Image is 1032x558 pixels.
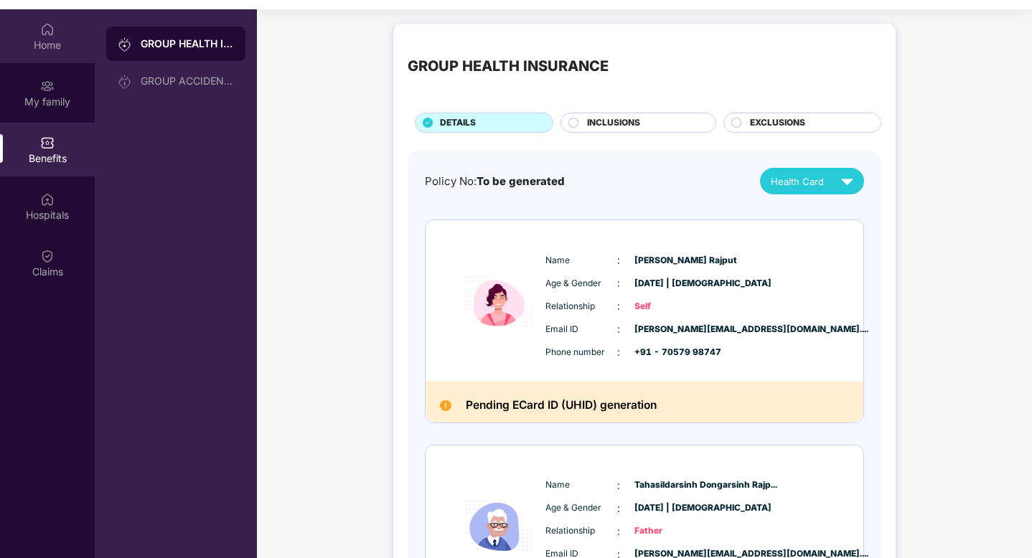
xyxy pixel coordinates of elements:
span: EXCLUSIONS [750,116,805,130]
span: : [617,344,620,360]
span: : [617,321,620,337]
span: [PERSON_NAME][EMAIL_ADDRESS][DOMAIN_NAME].... [634,323,706,336]
img: Pending [440,400,451,412]
span: [PERSON_NAME] Rajput [634,254,706,268]
span: Email ID [545,323,617,336]
img: icon [456,240,542,364]
span: To be generated [477,174,565,188]
span: [DATE] | [DEMOGRAPHIC_DATA] [634,501,706,515]
img: svg+xml;base64,PHN2ZyBpZD0iQmVuZWZpdHMiIHhtbG5zPSJodHRwOi8vd3d3LnczLm9yZy8yMDAwL3N2ZyIgd2lkdGg9Ij... [40,136,55,150]
span: : [617,275,620,291]
span: : [617,252,620,268]
span: +91 - 70579 98747 [634,346,706,359]
span: : [617,298,620,314]
div: GROUP ACCIDENTAL INSURANCE [141,75,234,87]
span: Father [634,524,706,538]
div: Policy No: [425,173,565,190]
span: Age & Gender [545,277,617,290]
div: GROUP HEALTH INSURANCE [141,37,234,51]
span: Relationship [545,524,617,538]
span: DETAILS [440,116,476,130]
span: Name [545,254,617,268]
span: Relationship [545,300,617,313]
button: Health Card [760,168,864,194]
span: Phone number [545,346,617,359]
span: : [617,501,620,516]
span: INCLUSIONS [587,116,640,130]
span: : [617,478,620,493]
span: Tahasildarsinh Dongarsinh Rajp... [634,478,706,492]
span: Age & Gender [545,501,617,515]
img: svg+xml;base64,PHN2ZyB3aWR0aD0iMjAiIGhlaWdodD0iMjAiIHZpZXdCb3g9IjAgMCAyMCAyMCIgZmlsbD0ibm9uZSIgeG... [118,75,132,89]
img: svg+xml;base64,PHN2ZyB3aWR0aD0iMjAiIGhlaWdodD0iMjAiIHZpZXdCb3g9IjAgMCAyMCAyMCIgZmlsbD0ibm9uZSIgeG... [118,37,132,52]
span: Name [545,478,617,492]
span: [DATE] | [DEMOGRAPHIC_DATA] [634,277,706,290]
img: svg+xml;base64,PHN2ZyBpZD0iSG9zcGl0YWxzIiB4bWxucz0iaHR0cDovL3d3dy53My5vcmcvMjAwMC9zdmciIHdpZHRoPS... [40,192,55,207]
div: GROUP HEALTH INSURANCE [408,55,609,77]
span: Health Card [771,174,824,189]
img: svg+xml;base64,PHN2ZyB4bWxucz0iaHR0cDovL3d3dy53My5vcmcvMjAwMC9zdmciIHZpZXdCb3g9IjAgMCAyNCAyNCIgd2... [835,169,860,194]
img: svg+xml;base64,PHN2ZyBpZD0iSG9tZSIgeG1sbnM9Imh0dHA6Ly93d3cudzMub3JnLzIwMDAvc3ZnIiB3aWR0aD0iMjAiIG... [40,22,55,37]
img: svg+xml;base64,PHN2ZyB3aWR0aD0iMjAiIGhlaWdodD0iMjAiIHZpZXdCb3g9IjAgMCAyMCAyMCIgZmlsbD0ibm9uZSIgeG... [40,79,55,93]
img: svg+xml;base64,PHN2ZyBpZD0iQ2xhaW0iIHhtbG5zPSJodHRwOi8vd3d3LnczLm9yZy8yMDAwL3N2ZyIgd2lkdGg9IjIwIi... [40,249,55,263]
span: : [617,524,620,539]
span: Self [634,300,706,313]
h2: Pending ECard ID (UHID) generation [466,396,657,415]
